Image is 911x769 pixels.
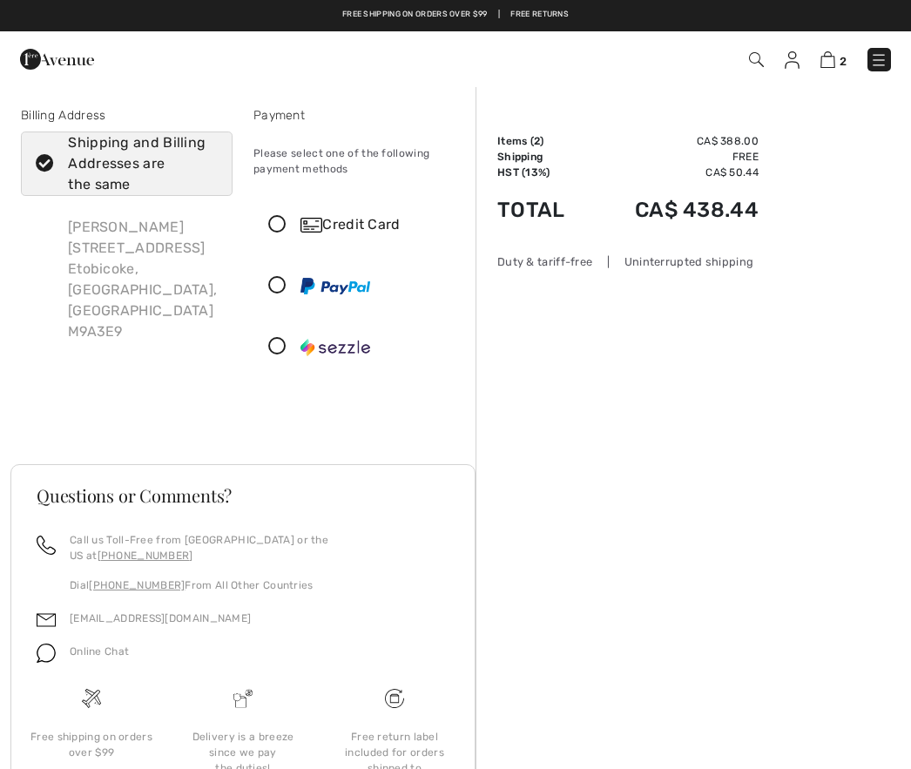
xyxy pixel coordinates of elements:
[37,487,449,504] h3: Questions or Comments?
[820,49,847,70] a: 2
[253,106,465,125] div: Payment
[70,612,251,624] a: [EMAIL_ADDRESS][DOMAIN_NAME]
[21,106,233,125] div: Billing Address
[70,532,449,563] p: Call us Toll-Free from [GEOGRAPHIC_DATA] or the US at
[590,180,759,239] td: CA$ 438.44
[233,689,253,708] img: Delivery is a breeze since we pay the duties!
[30,729,153,760] div: Free shipping on orders over $99
[300,214,453,235] div: Credit Card
[749,52,764,67] img: Search
[510,9,569,21] a: Free Returns
[20,50,94,66] a: 1ère Avenue
[54,203,233,356] div: [PERSON_NAME] [STREET_ADDRESS] Etobicoke, [GEOGRAPHIC_DATA], [GEOGRAPHIC_DATA] M9A3E9
[534,135,540,147] span: 2
[497,149,590,165] td: Shipping
[497,165,590,180] td: HST (13%)
[37,536,56,555] img: call
[590,149,759,165] td: Free
[497,253,759,270] div: Duty & tariff-free | Uninterrupted shipping
[590,133,759,149] td: CA$ 388.00
[870,51,887,69] img: Menu
[785,51,800,69] img: My Info
[70,577,449,593] p: Dial From All Other Countries
[82,689,101,708] img: Free shipping on orders over $99
[590,165,759,180] td: CA$ 50.44
[70,645,129,658] span: Online Chat
[253,132,465,191] div: Please select one of the following payment methods
[300,339,370,356] img: Sezzle
[385,689,404,708] img: Free shipping on orders over $99
[840,55,847,68] span: 2
[497,133,590,149] td: Items ( )
[497,180,590,239] td: Total
[89,579,185,591] a: [PHONE_NUMBER]
[498,9,500,21] span: |
[300,278,370,294] img: PayPal
[820,51,835,68] img: Shopping Bag
[20,42,94,77] img: 1ère Avenue
[342,9,488,21] a: Free shipping on orders over $99
[98,550,193,562] a: [PHONE_NUMBER]
[68,132,206,195] div: Shipping and Billing Addresses are the same
[37,644,56,663] img: chat
[300,218,322,233] img: Credit Card
[37,610,56,630] img: email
